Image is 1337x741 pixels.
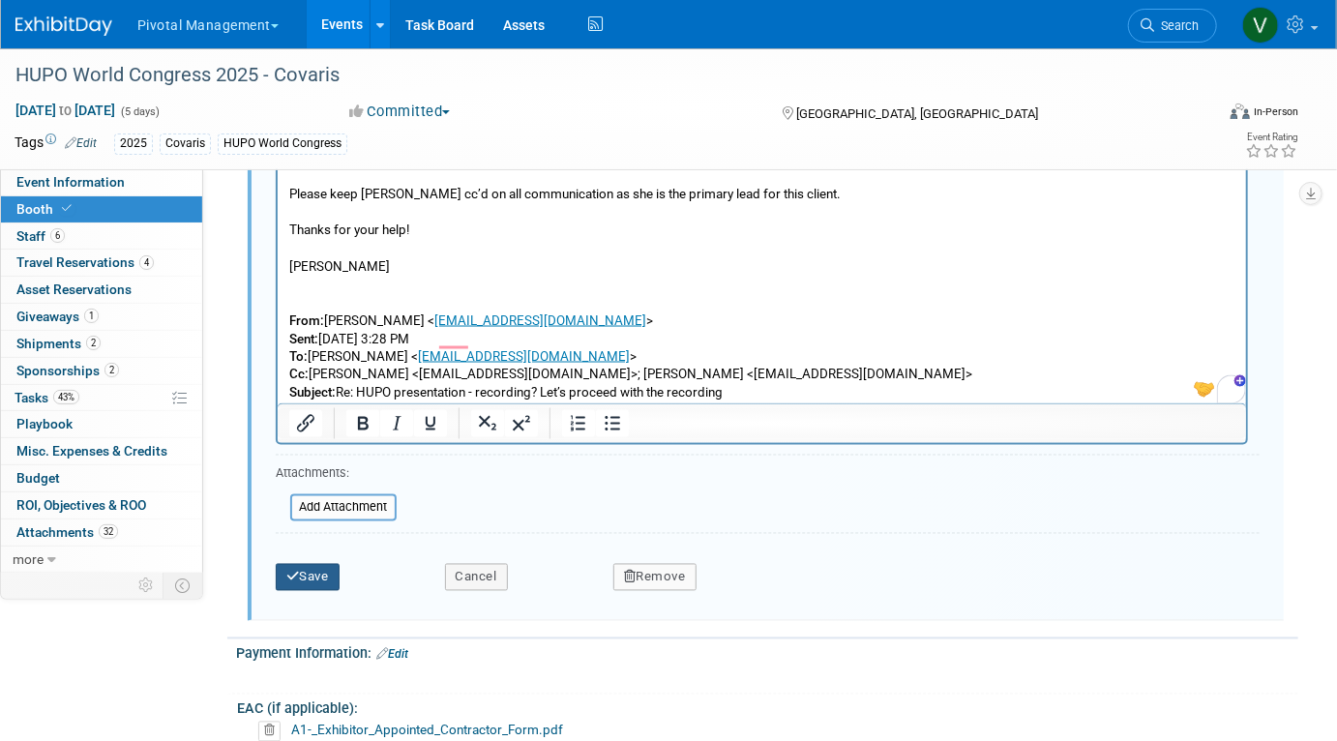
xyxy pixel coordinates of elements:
[104,363,119,377] span: 2
[1154,18,1199,33] span: Search
[62,203,72,214] i: Booth reservation complete
[562,410,595,437] button: Numbered list
[414,410,447,437] button: Underline
[12,388,958,406] p: Date: [DATE]
[505,410,538,437] button: Superscript
[160,133,211,154] div: Covaris
[16,363,119,378] span: Sponsorships
[16,174,125,190] span: Event Information
[12,406,958,425] p: Time: 8:00am – 9:00am
[12,443,958,461] p: Onsite Contact: [PERSON_NAME] Cell: [PHONE_NUMBER]
[380,410,413,437] button: Italic
[613,564,697,591] button: Remove
[12,100,31,114] b: Cc:
[1,465,202,491] a: Budget
[1109,101,1298,130] div: Event Format
[1,277,202,303] a: Asset Reservations
[13,551,44,567] span: more
[15,390,79,405] span: Tasks
[276,465,397,488] div: Attachments:
[1,196,202,222] a: Booth
[1,519,202,546] a: Attachments32
[50,479,958,497] li: Please complete the attached W-8BEN-E form so the client can get Encore set up in their payment s...
[114,133,153,154] div: 2025
[1,547,202,573] a: more
[12,81,30,96] b: To:
[797,106,1039,121] span: [GEOGRAPHIC_DATA], [GEOGRAPHIC_DATA]
[84,309,99,323] span: 1
[1,250,202,276] a: Travel Reservations4
[53,390,79,404] span: 43%
[15,133,97,155] td: Tags
[346,410,379,437] button: Bold
[16,443,167,459] span: Misc. Expenses & Credits
[596,410,629,437] button: Bullet list
[50,516,958,534] li: Please provide wire instructions for payment as the client doesn’t like us to use credit cards.
[16,336,101,351] span: Shipments
[289,410,322,437] button: Insert/edit link
[50,228,65,243] span: 6
[1128,9,1217,43] a: Search
[16,228,65,244] span: Staff
[50,370,958,389] li: The breakfast presentation information is as follows:
[16,254,154,270] span: Travel Reservations
[15,102,116,119] span: [DATE] [DATE]
[12,63,42,77] b: Date:
[130,573,163,598] td: Personalize Event Tab Strip
[276,564,340,591] button: Save
[12,117,58,132] b: Subject:
[1,385,202,411] a: Tasks43%
[376,648,408,662] a: Edit
[291,723,563,738] a: A1-_Exhibitor_Appointed_Contractor_Form.pdf
[12,570,958,588] p: Please keep [PERSON_NAME] cc’d on all communication as she is the primary lead for this client.
[218,133,347,154] div: HUPO World Congress
[12,189,958,207] p: We received approval from the client to proceed however need a few things below to get finalized:
[12,298,958,316] p: Attn: [PERSON_NAME]
[86,336,101,350] span: 2
[12,44,958,134] p: [PERSON_NAME] <[EMAIL_ADDRESS][DOMAIN_NAME]> [DATE] 10:54 AM "[PERSON_NAME][EMAIL_ADDRESS][PERSON...
[16,497,146,513] span: ROI, Objectives & ROO
[15,16,112,36] img: ExhibitDay
[445,564,508,591] button: Cancel
[1242,7,1279,44] img: Valerie Weld
[1,223,202,250] a: Staff6
[157,697,369,712] a: [EMAIL_ADDRESS][DOMAIN_NAME]
[12,697,46,712] b: From:
[236,639,1298,665] div: Payment Information:
[50,225,958,244] li: I just realized the quote is made out to Pivotal but we need to have it billed to our client, Cov...
[56,103,74,118] span: to
[12,606,958,624] p: Thanks for your help!
[12,280,958,298] p: Covaris
[471,410,504,437] button: Subscript
[86,387,95,398] sup: th
[16,201,75,217] span: Booth
[99,524,118,539] span: 32
[12,716,41,730] b: Sent:
[1253,104,1298,119] div: In-Person
[1,169,202,195] a: Event Information
[9,58,1189,93] div: HUPO World Congress 2025 - Covaris
[16,416,73,431] span: Playbook
[16,524,118,540] span: Attachments
[1,331,202,357] a: Shipments2
[237,695,1290,719] div: EAC (if applicable):
[1245,133,1297,142] div: Event Rating
[16,309,99,324] span: Giveaways
[1,304,202,330] a: Giveaways1
[119,105,160,118] span: (5 days)
[139,255,154,270] span: 4
[16,470,60,486] span: Budget
[258,725,288,738] a: Delete attachment?
[65,136,97,150] a: Edit
[1,492,202,519] a: ROI, Objectives & ROO
[1,438,202,464] a: Misc. Expenses & Credits
[12,315,958,334] p: [STREET_ADDRESS][PERSON_NAME]
[12,153,958,171] p: Hi [PERSON_NAME],
[12,261,958,280] p: Please update the quote to the following:
[12,425,958,443] p: Ballroom: Pier 2+3
[12,44,46,59] b: From:
[16,282,132,297] span: Asset Reservations
[163,573,203,598] td: Toggle Event Tabs
[1,358,202,384] a: Sponsorships2
[1,411,202,437] a: Playbook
